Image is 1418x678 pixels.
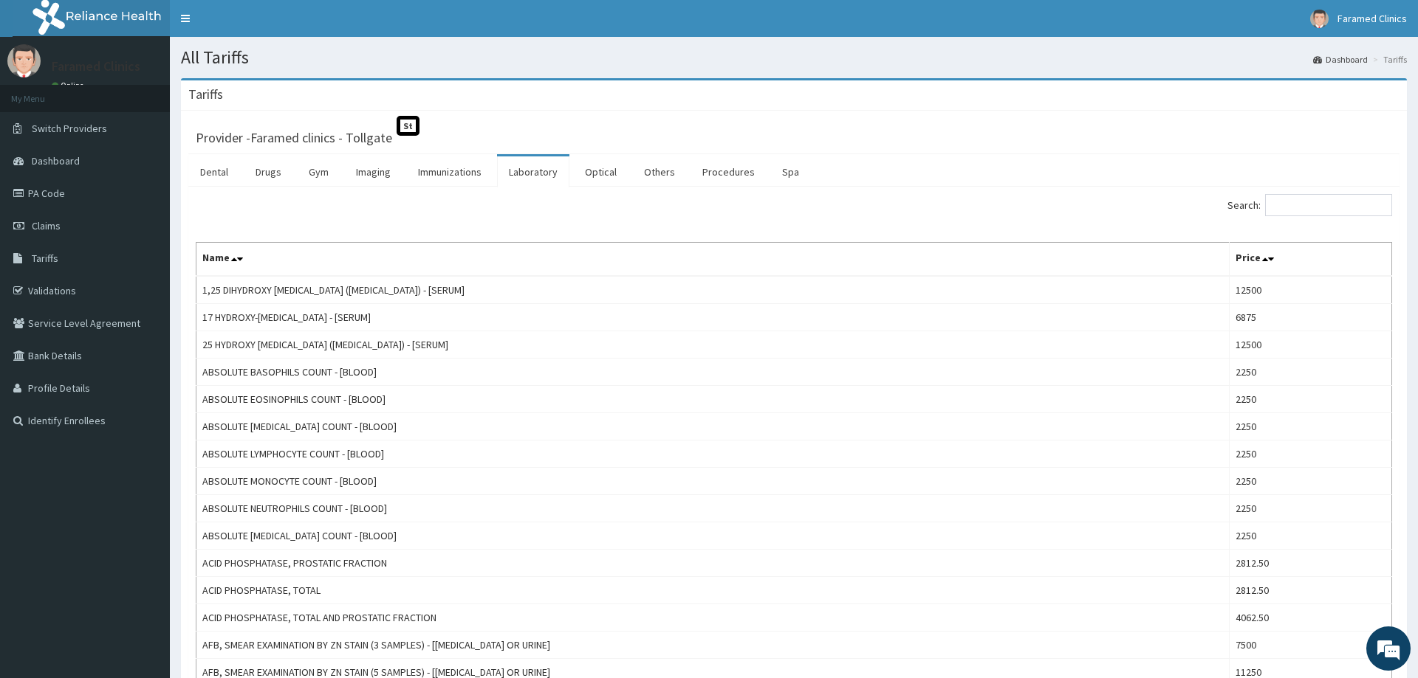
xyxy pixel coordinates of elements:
[406,156,493,187] a: Immunizations
[1229,359,1391,386] td: 2250
[196,131,392,145] h3: Provider - Faramed clinics - Tollgate
[196,243,1230,277] th: Name
[27,74,60,111] img: d_794563401_company_1708531726252_794563401
[497,156,569,187] a: Laboratory
[7,403,281,454] textarea: Type your message and hit 'Enter'
[196,359,1230,386] td: ABSOLUTE BASOPHILS COUNT - [BLOOD]
[1229,304,1391,331] td: 6875
[1229,413,1391,440] td: 2250
[1229,276,1391,304] td: 12500
[1229,495,1391,522] td: 2250
[196,386,1230,413] td: ABSOLUTE EOSINOPHILS COUNT - [BLOOD]
[196,522,1230,550] td: ABSOLUTE [MEDICAL_DATA] COUNT - [BLOOD]
[1229,604,1391,632] td: 4062.50
[397,116,419,136] span: St
[573,156,628,187] a: Optical
[1227,194,1392,216] label: Search:
[196,331,1230,359] td: 25 HYDROXY [MEDICAL_DATA] ([MEDICAL_DATA]) - [SERUM]
[77,83,248,102] div: Chat with us now
[196,632,1230,659] td: AFB, SMEAR EXAMINATION BY ZN STAIN (3 SAMPLES) - [[MEDICAL_DATA] OR URINE]
[691,156,767,187] a: Procedures
[297,156,340,187] a: Gym
[196,440,1230,468] td: ABSOLUTE LYMPHOCYTE COUNT - [BLOOD]
[1229,440,1391,468] td: 2250
[196,577,1230,604] td: ACID PHOSPHATASE, TOTAL
[1229,632,1391,659] td: 7500
[242,7,278,43] div: Minimize live chat window
[32,154,80,167] span: Dashboard
[1265,194,1392,216] input: Search:
[196,495,1230,522] td: ABSOLUTE NEUTROPHILS COUNT - [BLOOD]
[1229,243,1391,277] th: Price
[1229,468,1391,495] td: 2250
[196,413,1230,440] td: ABSOLUTE [MEDICAL_DATA] COUNT - [BLOOD]
[196,468,1230,495] td: ABSOLUTE MONOCYTE COUNT - [BLOOD]
[52,60,140,73] p: Faramed Clinics
[344,156,403,187] a: Imaging
[52,80,87,91] a: Online
[32,252,58,265] span: Tariffs
[32,219,61,232] span: Claims
[1369,53,1407,66] li: Tariffs
[1229,331,1391,359] td: 12500
[196,304,1230,331] td: 17 HYDROXY-[MEDICAL_DATA] - [SERUM]
[196,276,1230,304] td: 1,25 DIHYDROXY [MEDICAL_DATA] ([MEDICAL_DATA]) - [SERUM]
[188,88,223,101] h3: Tariffs
[196,550,1230,577] td: ACID PHOSPHATASE, PROSTATIC FRACTION
[632,156,687,187] a: Others
[86,186,204,335] span: We're online!
[1229,577,1391,604] td: 2812.50
[1229,386,1391,413] td: 2250
[32,122,107,135] span: Switch Providers
[1310,10,1329,28] img: User Image
[770,156,811,187] a: Spa
[244,156,293,187] a: Drugs
[181,48,1407,67] h1: All Tariffs
[1337,12,1407,25] span: Faramed Clinics
[188,156,240,187] a: Dental
[1229,522,1391,550] td: 2250
[1229,550,1391,577] td: 2812.50
[7,44,41,77] img: User Image
[1313,53,1368,66] a: Dashboard
[196,604,1230,632] td: ACID PHOSPHATASE, TOTAL AND PROSTATIC FRACTION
